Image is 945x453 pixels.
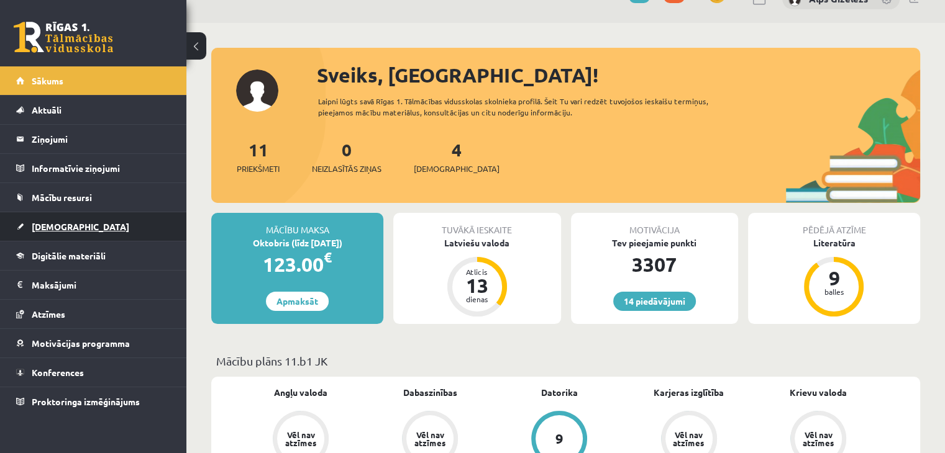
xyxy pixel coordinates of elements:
[459,295,496,303] div: dienas
[459,268,496,276] div: Atlicis
[571,249,738,279] div: 3307
[32,308,65,320] span: Atzīmes
[413,431,447,447] div: Vēl nav atzīmes
[274,386,327,399] a: Angļu valoda
[283,431,318,447] div: Vēl nav atzīmes
[16,241,171,270] a: Digitālie materiāli
[32,367,84,378] span: Konferences
[654,386,724,399] a: Karjeras izglītība
[801,431,836,447] div: Vēl nav atzīmes
[790,386,847,399] a: Krievu valoda
[16,66,171,95] a: Sākums
[32,154,171,182] legend: Informatīvie ziņojumi
[32,104,62,115] span: Aktuāli
[815,288,852,295] div: balles
[237,138,280,175] a: 11Priekšmeti
[32,338,130,349] span: Motivācijas programma
[32,221,129,232] span: [DEMOGRAPHIC_DATA]
[815,268,852,288] div: 9
[613,292,696,311] a: 14 piedāvājumi
[216,352,915,369] p: Mācību plāns 11.b1 JK
[32,192,92,203] span: Mācību resursi
[312,163,381,175] span: Neizlasītās ziņas
[16,183,171,212] a: Mācību resursi
[459,276,496,295] div: 13
[16,271,171,299] a: Maksājumi
[32,75,63,86] span: Sākums
[555,432,564,446] div: 9
[266,292,329,311] a: Apmaksāt
[14,22,113,53] a: Rīgas 1. Tālmācības vidusskola
[571,213,738,236] div: Motivācija
[16,300,171,328] a: Atzīmes
[324,248,332,266] span: €
[32,396,140,407] span: Proktoringa izmēģinājums
[211,249,383,279] div: 123.00
[318,96,744,118] div: Laipni lūgts savā Rīgas 1. Tālmācības vidusskolas skolnieka profilā. Šeit Tu vari redzēt tuvojošo...
[414,138,500,175] a: 4[DEMOGRAPHIC_DATA]
[32,250,106,261] span: Digitālie materiāli
[317,60,920,90] div: Sveiks, [GEOGRAPHIC_DATA]!
[748,236,920,249] div: Literatūra
[211,213,383,236] div: Mācību maksa
[748,236,920,318] a: Literatūra 9 balles
[237,163,280,175] span: Priekšmeti
[672,431,706,447] div: Vēl nav atzīmes
[393,236,560,318] a: Latviešu valoda Atlicis 13 dienas
[16,329,171,357] a: Motivācijas programma
[393,236,560,249] div: Latviešu valoda
[393,213,560,236] div: Tuvākā ieskaite
[16,358,171,387] a: Konferences
[403,386,457,399] a: Dabaszinības
[748,213,920,236] div: Pēdējā atzīme
[16,96,171,124] a: Aktuāli
[211,236,383,249] div: Oktobris (līdz [DATE])
[16,212,171,241] a: [DEMOGRAPHIC_DATA]
[16,154,171,182] a: Informatīvie ziņojumi
[312,138,381,175] a: 0Neizlasītās ziņas
[32,271,171,299] legend: Maksājumi
[571,236,738,249] div: Tev pieejamie punkti
[414,163,500,175] span: [DEMOGRAPHIC_DATA]
[16,387,171,416] a: Proktoringa izmēģinājums
[541,386,578,399] a: Datorika
[32,125,171,153] legend: Ziņojumi
[16,125,171,153] a: Ziņojumi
